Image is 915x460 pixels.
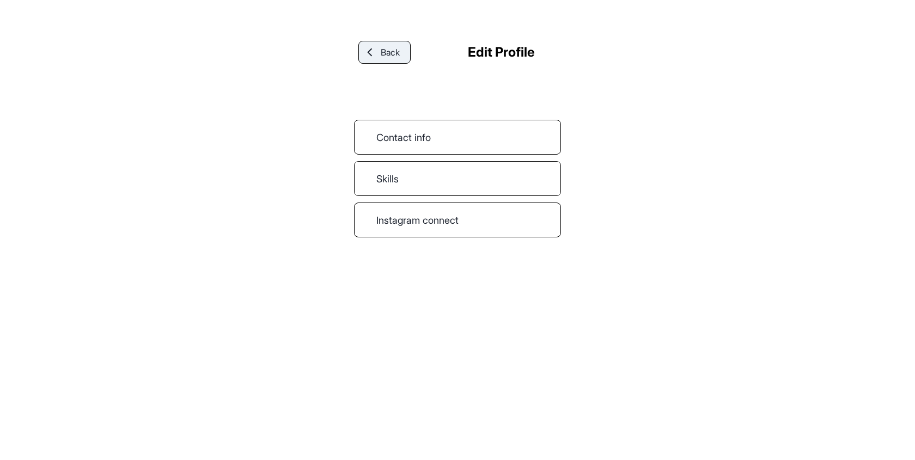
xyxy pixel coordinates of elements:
span: Back [381,59,400,72]
img: logo [400,22,515,35]
div: Edit Profile [468,56,535,75]
a: Skills [354,174,561,209]
a: Contact info [354,133,561,168]
a: Instagram connect [354,216,561,250]
a: Back [358,54,411,77]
